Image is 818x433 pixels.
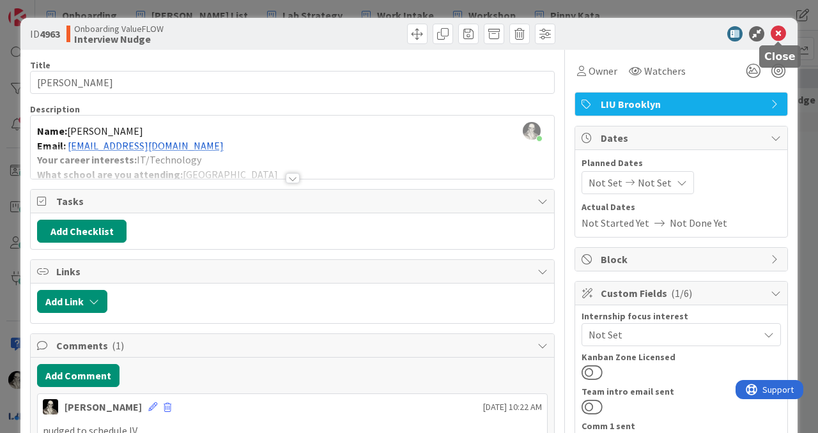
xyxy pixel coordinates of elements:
[582,387,781,396] div: Team intro email sent
[582,312,781,321] div: Internship focus interest
[589,175,622,190] span: Not Set
[30,103,80,115] span: Description
[37,290,107,313] button: Add Link
[582,201,781,214] span: Actual Dates
[37,220,127,243] button: Add Checklist
[638,175,672,190] span: Not Set
[670,215,727,231] span: Not Done Yet
[582,353,781,361] div: Kanban Zone Licensed
[43,399,58,414] img: WS
[30,71,555,94] input: type card name here...
[40,27,60,40] b: 4963
[589,63,617,79] span: Owner
[56,338,531,353] span: Comments
[764,50,796,63] h5: Close
[56,194,531,209] span: Tasks
[601,96,764,112] span: LIU Brooklyn
[601,130,764,146] span: Dates
[74,24,164,34] span: Onboarding ValueFLOW
[483,400,542,414] span: [DATE] 10:22 AM
[37,364,120,387] button: Add Comment
[65,399,142,414] div: [PERSON_NAME]
[582,156,781,170] span: Planned Dates
[582,422,781,430] div: Comm 1 sent
[74,34,164,44] b: Interview Nudge
[644,63,686,79] span: Watchers
[30,26,60,42] span: ID
[37,139,66,152] strong: Email:
[112,339,124,352] span: ( 1 )
[27,2,58,17] span: Support
[30,59,50,71] label: Title
[523,122,541,140] img: 5slRnFBaanOLW26e9PW3UnY7xOjyexml.jpeg
[582,215,649,231] span: Not Started Yet
[601,285,764,301] span: Custom Fields
[68,139,224,152] a: [EMAIL_ADDRESS][DOMAIN_NAME]
[601,252,764,267] span: Block
[589,327,759,342] span: Not Set
[671,287,692,300] span: ( 1/6 )
[37,125,67,137] strong: Name:
[67,125,143,137] span: [PERSON_NAME]
[56,264,531,279] span: Links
